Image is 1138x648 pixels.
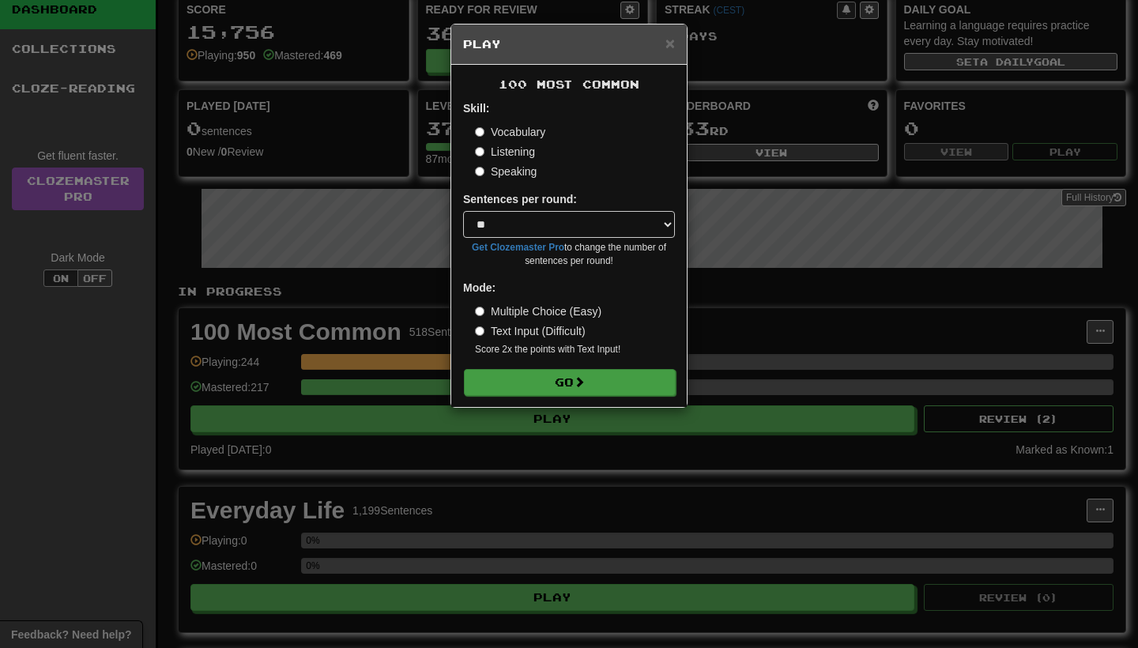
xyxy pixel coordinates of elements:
span: × [665,34,675,52]
input: Text Input (Difficult) [475,326,484,336]
label: Listening [475,144,535,160]
input: Multiple Choice (Easy) [475,307,484,316]
label: Multiple Choice (Easy) [475,303,601,319]
strong: Skill: [463,102,489,115]
input: Vocabulary [475,127,484,137]
label: Text Input (Difficult) [475,323,586,339]
strong: Mode: [463,281,496,294]
span: 100 Most Common [499,77,639,91]
a: Get Clozemaster Pro [472,242,564,253]
input: Speaking [475,167,484,176]
small: Score 2x the points with Text Input ! [475,343,675,356]
small: to change the number of sentences per round! [463,241,675,268]
button: Close [665,35,675,51]
button: Go [464,369,676,396]
h5: Play [463,36,675,52]
label: Sentences per round: [463,191,577,207]
label: Vocabulary [475,124,545,140]
input: Listening [475,147,484,156]
label: Speaking [475,164,537,179]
